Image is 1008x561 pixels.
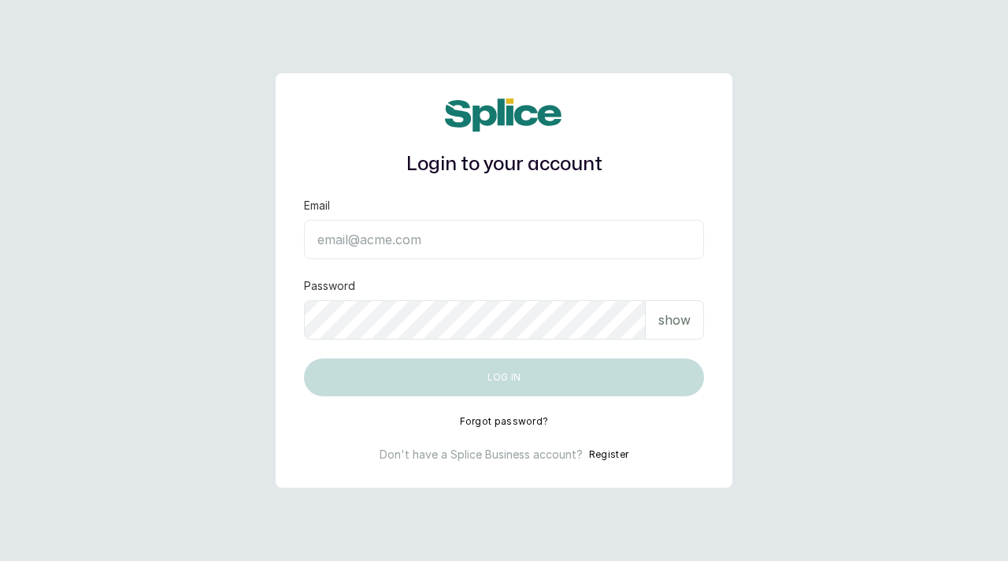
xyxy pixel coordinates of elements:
[304,220,704,259] input: email@acme.com
[304,278,355,294] label: Password
[304,150,704,179] h1: Login to your account
[304,198,330,214] label: Email
[460,415,549,428] button: Forgot password?
[658,310,691,329] p: show
[380,447,583,463] p: Don't have a Splice Business account?
[589,447,628,463] button: Register
[304,359,704,396] button: Log in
